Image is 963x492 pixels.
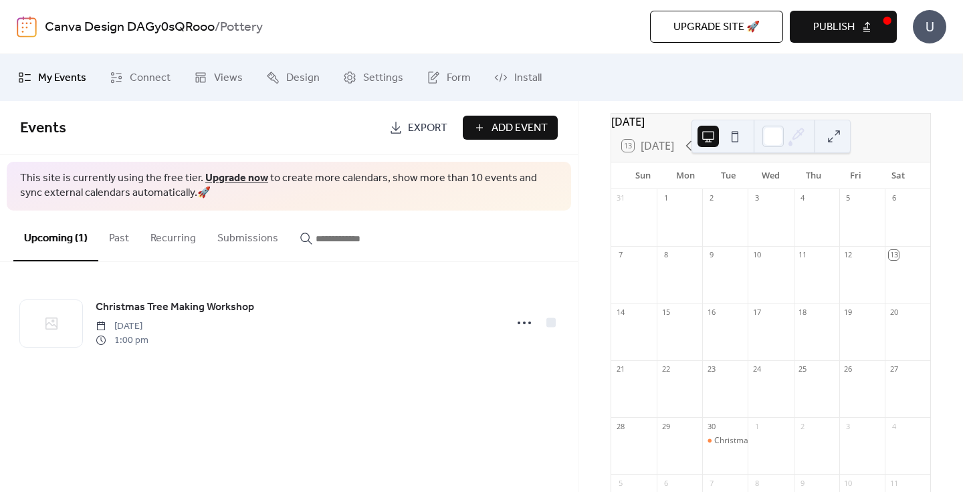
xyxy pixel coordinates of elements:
[20,114,66,143] span: Events
[706,364,716,374] div: 23
[752,421,762,431] div: 1
[8,59,96,96] a: My Events
[650,11,783,43] button: Upgrade site 🚀
[843,193,853,203] div: 5
[220,15,263,40] b: Pottery
[615,421,625,431] div: 28
[798,364,808,374] div: 25
[205,168,268,189] a: Upgrade now
[207,211,289,260] button: Submissions
[843,364,853,374] div: 26
[408,120,447,136] span: Export
[96,299,254,316] a: Christmas Tree Making Workshop
[140,211,207,260] button: Recurring
[417,59,481,96] a: Form
[843,307,853,317] div: 19
[790,11,897,43] button: Publish
[615,193,625,203] div: 31
[913,10,946,43] div: U
[615,307,625,317] div: 14
[447,70,471,86] span: Form
[38,70,86,86] span: My Events
[615,250,625,260] div: 7
[665,162,708,189] div: Mon
[835,162,877,189] div: Fri
[215,15,220,40] b: /
[843,421,853,431] div: 3
[98,211,140,260] button: Past
[333,59,413,96] a: Settings
[286,70,320,86] span: Design
[96,299,254,316] span: Christmas Tree Making Workshop
[100,59,181,96] a: Connect
[752,193,762,203] div: 3
[706,421,716,431] div: 30
[798,478,808,488] div: 9
[661,364,671,374] div: 22
[889,364,899,374] div: 27
[379,116,457,140] a: Export
[752,364,762,374] div: 24
[889,478,899,488] div: 11
[714,435,841,447] div: Christmas Tree Making Workshop
[798,250,808,260] div: 11
[752,307,762,317] div: 17
[889,307,899,317] div: 20
[615,364,625,374] div: 21
[20,171,558,201] span: This site is currently using the free tier. to create more calendars, show more than 10 events an...
[706,307,716,317] div: 16
[706,193,716,203] div: 2
[798,421,808,431] div: 2
[661,307,671,317] div: 15
[877,162,920,189] div: Sat
[706,250,716,260] div: 9
[673,19,760,35] span: Upgrade site 🚀
[843,478,853,488] div: 10
[752,478,762,488] div: 8
[792,162,835,189] div: Thu
[514,70,542,86] span: Install
[706,478,716,488] div: 7
[184,59,253,96] a: Views
[363,70,403,86] span: Settings
[798,193,808,203] div: 4
[750,162,792,189] div: Wed
[622,162,665,189] div: Sun
[889,250,899,260] div: 13
[615,478,625,488] div: 5
[463,116,558,140] button: Add Event
[707,162,750,189] div: Tue
[889,421,899,431] div: 4
[813,19,855,35] span: Publish
[843,250,853,260] div: 12
[17,16,37,37] img: logo
[484,59,552,96] a: Install
[661,193,671,203] div: 1
[130,70,171,86] span: Connect
[661,421,671,431] div: 29
[752,250,762,260] div: 10
[661,250,671,260] div: 8
[96,320,148,334] span: [DATE]
[96,334,148,348] span: 1:00 pm
[611,114,930,130] div: [DATE]
[661,478,671,488] div: 6
[492,120,548,136] span: Add Event
[798,307,808,317] div: 18
[45,15,215,40] a: Canva Design DAGy0sQRooo
[13,211,98,261] button: Upcoming (1)
[702,435,748,447] div: Christmas Tree Making Workshop
[889,193,899,203] div: 6
[214,70,243,86] span: Views
[256,59,330,96] a: Design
